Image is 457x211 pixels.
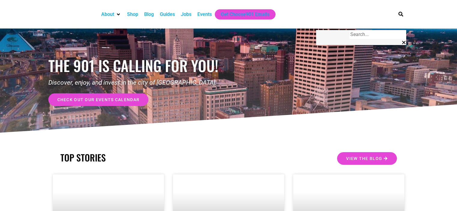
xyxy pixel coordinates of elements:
[48,57,229,74] h1: the 901 is calling for you!
[346,156,382,161] span: View the Blog
[48,93,149,106] a: check out our events calendar
[181,11,191,18] a: Jobs
[197,11,212,18] a: Events
[144,11,154,18] a: Blog
[48,78,229,88] p: Discover, enjoy, and invest in the city of [GEOGRAPHIC_DATA].
[316,39,406,46] div: Close this search box.
[60,152,226,163] h2: TOP STORIES
[160,11,175,18] a: Guides
[98,9,385,20] nav: Main nav
[101,11,114,18] a: About
[391,11,403,18] div: Search
[98,9,124,20] div: About
[57,98,140,102] span: check out our events calendar
[337,152,397,165] a: View the Blog
[349,30,406,39] input: Search...
[221,11,270,18] a: Get Choose901 Emails
[127,11,138,18] a: Shop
